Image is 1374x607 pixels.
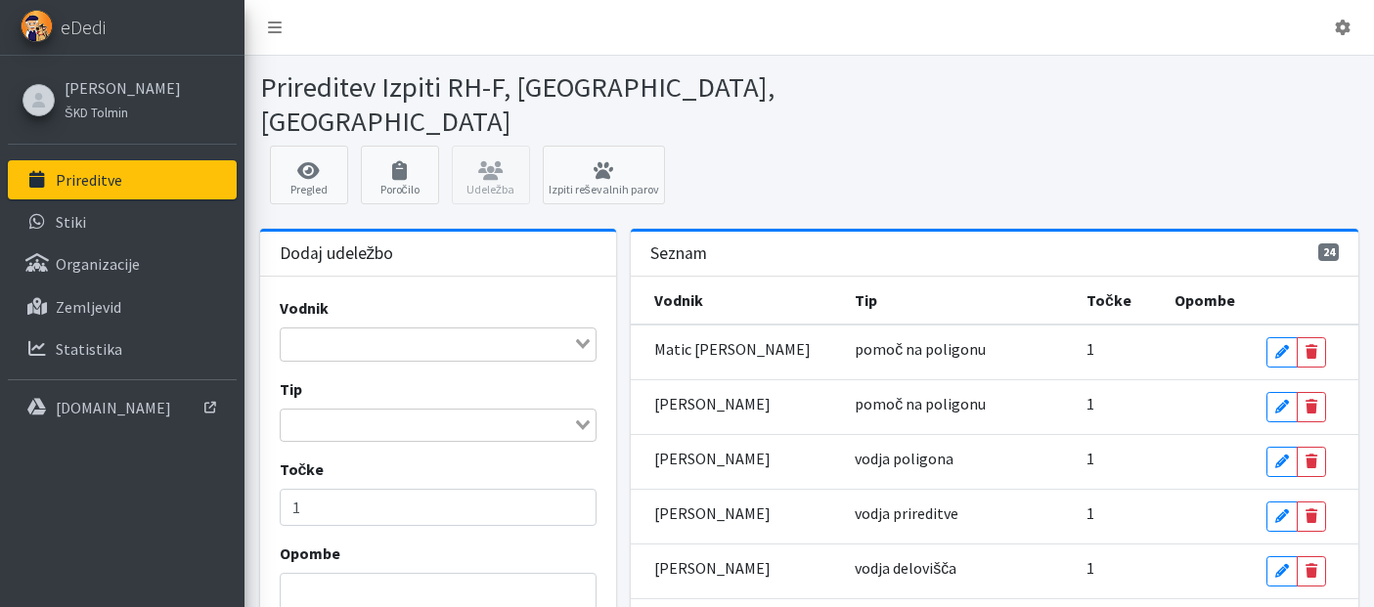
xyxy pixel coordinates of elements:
[280,296,329,320] label: Vodnik
[1086,394,1094,413] span: 1
[631,380,843,435] td: [PERSON_NAME]
[8,388,237,427] a: [DOMAIN_NAME]
[631,544,843,599] td: [PERSON_NAME]
[1086,503,1094,523] span: 1
[65,105,128,120] small: ŠKD Tolmin
[855,339,986,359] span: pomoč na poligonu
[631,325,843,380] td: Matic [PERSON_NAME]
[1163,277,1255,325] th: Opombe
[56,254,140,274] p: Organizacije
[260,70,803,138] h1: Prireditev Izpiti RH-F, [GEOGRAPHIC_DATA], [GEOGRAPHIC_DATA]
[283,413,572,437] input: Search for option
[631,435,843,490] td: [PERSON_NAME]
[65,100,181,123] a: ŠKD Tolmin
[1318,243,1340,261] span: 24
[8,244,237,283] a: Organizacije
[270,146,348,204] a: Pregled
[56,170,122,190] p: Prireditve
[280,457,325,481] label: Točke
[855,449,953,468] span: vodja poligona
[631,277,843,325] th: Vodnik
[280,377,302,401] label: Tip
[855,394,986,413] span: pomoč na poligonu
[8,329,237,369] a: Statistika
[56,398,171,417] p: [DOMAIN_NAME]
[1086,339,1094,359] span: 1
[843,277,1075,325] th: Tip
[8,160,237,199] a: Prireditve
[280,542,340,565] label: Opombe
[650,243,707,264] h3: Seznam
[631,490,843,544] td: [PERSON_NAME]
[61,13,106,42] span: eDedi
[280,409,598,442] div: Search for option
[1086,558,1094,578] span: 1
[1075,277,1163,325] th: Točke
[855,503,958,523] span: vodja prireditve
[1086,449,1094,468] span: 1
[543,146,665,204] a: Izpiti reševalnih parov
[56,297,121,317] p: Zemljevid
[280,243,394,264] h3: Dodaj udeležbo
[283,332,572,356] input: Search for option
[21,10,53,42] img: eDedi
[855,558,956,578] span: vodja delovišča
[8,287,237,326] a: Zemljevid
[56,339,122,359] p: Statistika
[56,212,86,232] p: Stiki
[280,327,598,361] div: Search for option
[361,146,439,204] a: Poročilo
[8,202,237,241] a: Stiki
[65,76,181,100] a: [PERSON_NAME]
